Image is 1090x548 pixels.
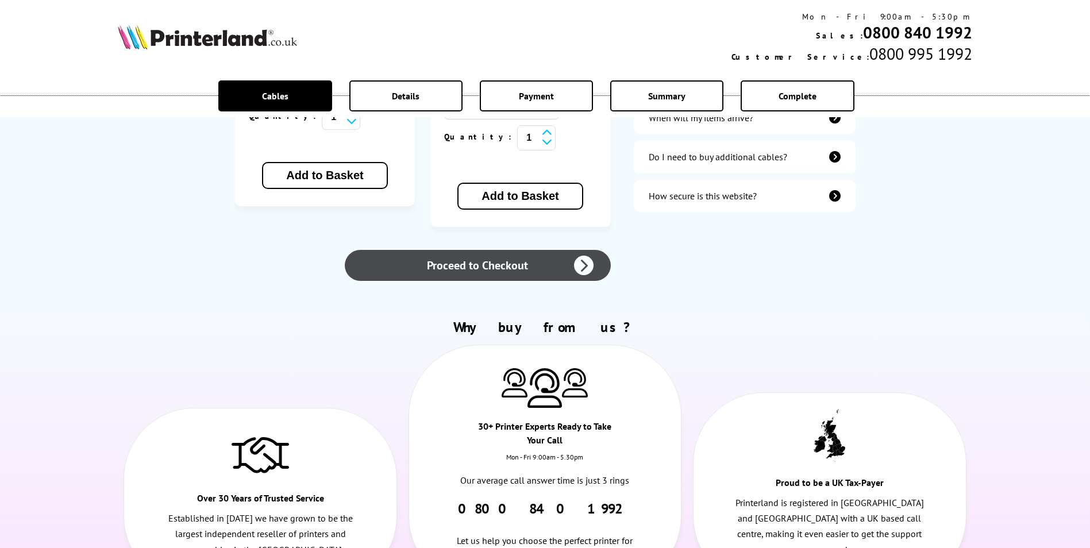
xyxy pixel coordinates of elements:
[649,151,787,163] div: Do I need to buy additional cables?
[761,476,898,495] div: Proud to be a UK Tax-Payer
[634,102,856,134] a: items-arrive
[634,141,856,173] a: additional-cables
[458,500,632,518] a: 0800 840 1992
[649,190,757,202] div: How secure is this website?
[779,90,816,102] span: Complete
[519,90,554,102] span: Payment
[731,11,972,22] div: Mon - Fri 9:00am - 5:30pm
[477,419,613,453] div: 30+ Printer Experts Ready to Take Your Call
[457,183,583,210] button: Add to Basket
[502,368,527,398] img: Printer Experts
[450,473,641,488] p: Our average call answer time is just 3 rings
[118,24,297,49] img: Printerland Logo
[634,180,856,212] a: secure-website
[444,132,517,142] span: Quantity:
[409,453,681,473] div: Mon - Fri 9:00am - 5.30pm
[649,112,753,124] div: When will my items arrive?
[648,90,685,102] span: Summary
[232,431,289,477] img: Trusted Service
[192,491,329,511] div: Over 30 Years of Trusted Service
[731,52,869,62] span: Customer Service:
[345,250,610,281] a: Proceed to Checkout
[814,409,845,462] img: UK tax payer
[392,90,419,102] span: Details
[262,90,288,102] span: Cables
[869,43,972,64] span: 0800 995 1992
[816,30,863,41] span: Sales:
[527,368,562,408] img: Printer Experts
[562,368,588,398] img: Printer Experts
[863,22,972,43] a: 0800 840 1992
[262,162,387,189] button: Add to Basket
[118,318,972,336] h2: Why buy from us?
